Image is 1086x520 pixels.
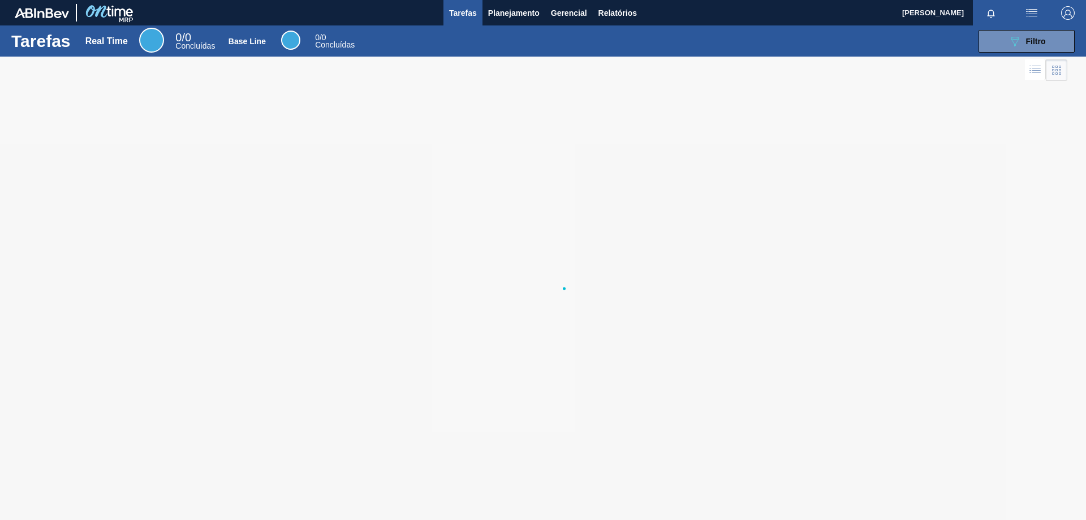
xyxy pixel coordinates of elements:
h1: Tarefas [11,35,71,48]
span: 0 [315,33,320,42]
span: 0 [175,31,182,44]
img: Logout [1061,6,1075,20]
img: userActions [1025,6,1038,20]
span: Concluídas [315,40,355,49]
img: TNhmsLtSVTkK8tSr43FrP2fwEKptu5GPRR3wAAAABJRU5ErkJggg== [15,8,69,18]
div: Base Line [281,31,300,50]
span: Concluídas [175,41,215,50]
span: Gerencial [551,6,587,20]
span: Planejamento [488,6,540,20]
div: Real Time [175,33,215,50]
span: Relatórios [598,6,637,20]
div: Real Time [85,36,128,46]
div: Real Time [139,28,164,53]
button: Filtro [979,30,1075,53]
span: Tarefas [449,6,477,20]
button: Notificações [973,5,1009,21]
span: Filtro [1026,37,1046,46]
div: Base Line [229,37,266,46]
span: / 0 [315,33,326,42]
span: / 0 [175,31,191,44]
div: Base Line [315,34,355,49]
